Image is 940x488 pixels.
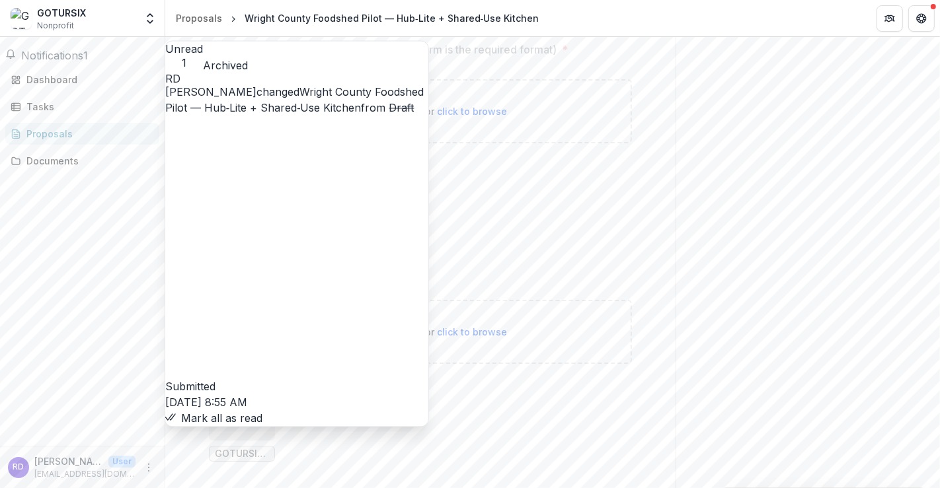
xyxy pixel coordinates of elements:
a: Proposals [5,123,159,145]
div: Ronda Dorsey [13,463,24,471]
a: Tasks [5,96,159,118]
div: Dashboard [26,73,149,87]
button: More [141,460,157,475]
span: GOTURSIX_2025_Thank_You_MFH.docx [215,448,269,460]
a: Wright County Foodshed Pilot — Hub‑Lite + Shared‑Use Kitchen [165,86,424,115]
span: 1 [165,57,203,69]
p: [EMAIL_ADDRESS][DOMAIN_NAME] [34,468,136,480]
div: Tasks [26,100,149,114]
p: [PERSON_NAME] [34,454,103,468]
a: Documents [5,150,159,172]
p: User [108,456,136,468]
span: Submitted [165,380,215,394]
div: Ronda Dorsey [165,74,428,85]
div: GOTURSIX [37,6,86,20]
button: Open entity switcher [141,5,159,32]
s: Draft [389,102,414,115]
div: Documents [26,154,149,168]
p: changed from [165,85,428,395]
div: Proposals [26,127,149,141]
span: 1 [83,49,88,62]
span: Notifications [21,49,83,62]
button: Archived [203,58,248,74]
span: [PERSON_NAME] [165,86,256,99]
img: GOTURSIX [11,8,32,29]
button: Notifications1 [5,48,88,63]
a: Proposals [171,9,227,28]
button: Get Help [908,5,935,32]
div: Proposals [176,11,222,25]
span: Nonprofit [37,20,74,32]
button: Mark all as read [165,411,262,427]
span: click to browse [438,326,508,337]
button: Partners [877,5,903,32]
button: Unread [165,41,203,69]
a: Dashboard [5,69,159,90]
span: click to browse [438,106,508,117]
nav: breadcrumb [171,9,544,28]
div: Wright County Foodshed Pilot — Hub‑Lite + Shared‑Use Kitchen [245,11,539,25]
p: [DATE] 8:55 AM [165,395,428,411]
